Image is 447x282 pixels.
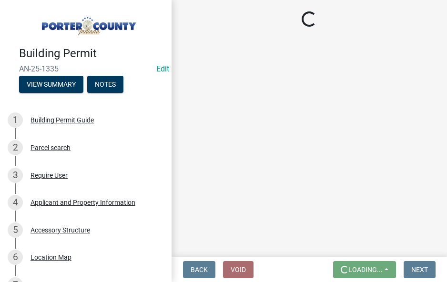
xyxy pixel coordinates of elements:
[30,254,71,261] div: Location Map
[87,76,123,93] button: Notes
[8,195,23,210] div: 4
[19,47,164,60] h4: Building Permit
[8,222,23,238] div: 5
[19,81,83,89] wm-modal-confirm: Summary
[30,227,90,233] div: Accessory Structure
[87,81,123,89] wm-modal-confirm: Notes
[19,64,152,73] span: AN-25-1335
[156,64,169,73] wm-modal-confirm: Edit Application Number
[411,266,428,273] span: Next
[183,261,215,278] button: Back
[30,117,94,123] div: Building Permit Guide
[30,172,68,179] div: Require User
[19,10,156,37] img: Porter County, Indiana
[223,261,254,278] button: Void
[19,76,83,93] button: View Summary
[404,261,436,278] button: Next
[8,140,23,155] div: 2
[348,266,383,273] span: Loading...
[8,112,23,128] div: 1
[191,266,208,273] span: Back
[333,261,396,278] button: Loading...
[8,168,23,183] div: 3
[30,199,135,206] div: Applicant and Property Information
[156,64,169,73] a: Edit
[30,144,71,151] div: Parcel search
[8,250,23,265] div: 6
